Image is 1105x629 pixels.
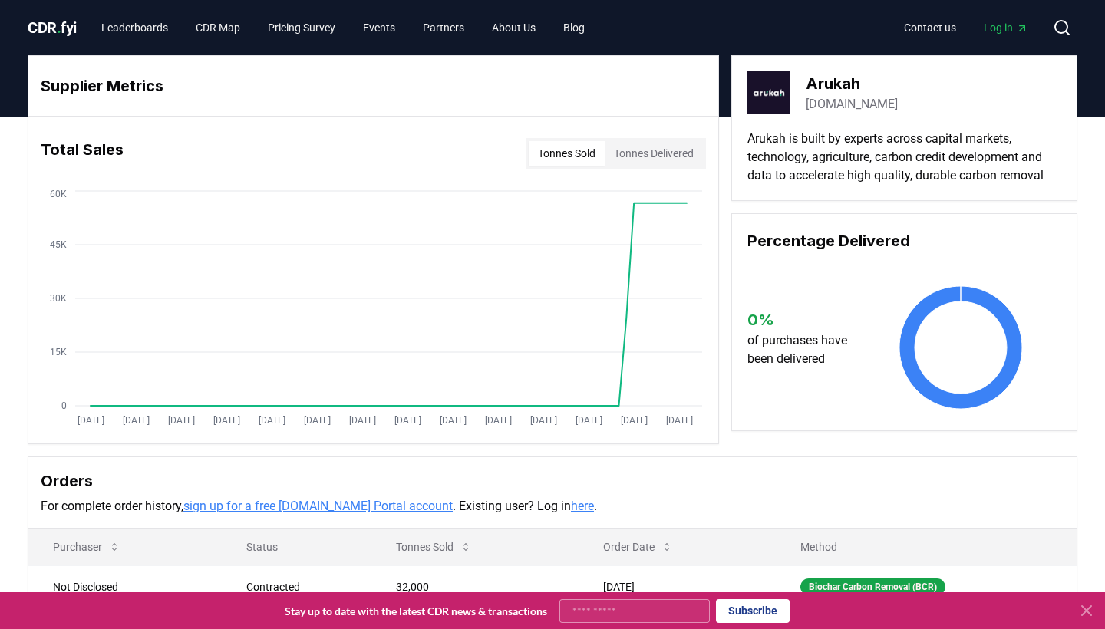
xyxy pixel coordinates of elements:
[666,415,693,426] tspan: [DATE]
[123,415,150,426] tspan: [DATE]
[304,415,331,426] tspan: [DATE]
[892,14,968,41] a: Contact us
[621,415,648,426] tspan: [DATE]
[747,71,790,114] img: Arukah-logo
[183,14,252,41] a: CDR Map
[411,14,477,41] a: Partners
[28,17,77,38] a: CDR.fyi
[971,14,1041,41] a: Log in
[591,532,685,562] button: Order Date
[806,72,898,95] h3: Arukah
[788,539,1064,555] p: Method
[28,565,222,608] td: Not Disclosed
[61,400,67,411] tspan: 0
[234,539,359,555] p: Status
[576,415,602,426] tspan: [DATE]
[259,415,285,426] tspan: [DATE]
[747,130,1061,185] p: Arukah is built by experts across capital markets, technology, agriculture, carbon credit develop...
[747,331,862,368] p: of purchases have been delivered
[800,578,945,595] div: Biochar Carbon Removal (BCR)
[89,14,597,41] nav: Main
[351,14,407,41] a: Events
[747,308,862,331] h3: 0 %
[89,14,180,41] a: Leaderboards
[78,415,104,426] tspan: [DATE]
[605,141,703,166] button: Tonnes Delivered
[41,497,1064,515] p: For complete order history, . Existing user? Log in .
[246,579,359,594] div: Contracted
[349,415,376,426] tspan: [DATE]
[806,95,898,114] a: [DOMAIN_NAME]
[50,189,67,199] tspan: 60K
[485,415,512,426] tspan: [DATE]
[41,532,133,562] button: Purchaser
[440,415,467,426] tspan: [DATE]
[256,14,348,41] a: Pricing Survey
[571,499,594,513] a: here
[168,415,195,426] tspan: [DATE]
[57,18,61,37] span: .
[551,14,597,41] a: Blog
[213,415,240,426] tspan: [DATE]
[50,347,67,357] tspan: 15K
[50,293,67,304] tspan: 30K
[892,14,1041,41] nav: Main
[183,499,453,513] a: sign up for a free [DOMAIN_NAME] Portal account
[394,415,421,426] tspan: [DATE]
[28,18,77,37] span: CDR fyi
[529,141,605,166] button: Tonnes Sold
[530,415,557,426] tspan: [DATE]
[41,469,1064,492] h3: Orders
[41,138,124,169] h3: Total Sales
[747,229,1061,252] h3: Percentage Delivered
[384,532,484,562] button: Tonnes Sold
[480,14,548,41] a: About Us
[371,565,579,608] td: 32,000
[579,565,776,608] td: [DATE]
[984,20,1028,35] span: Log in
[50,239,67,250] tspan: 45K
[41,74,706,97] h3: Supplier Metrics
